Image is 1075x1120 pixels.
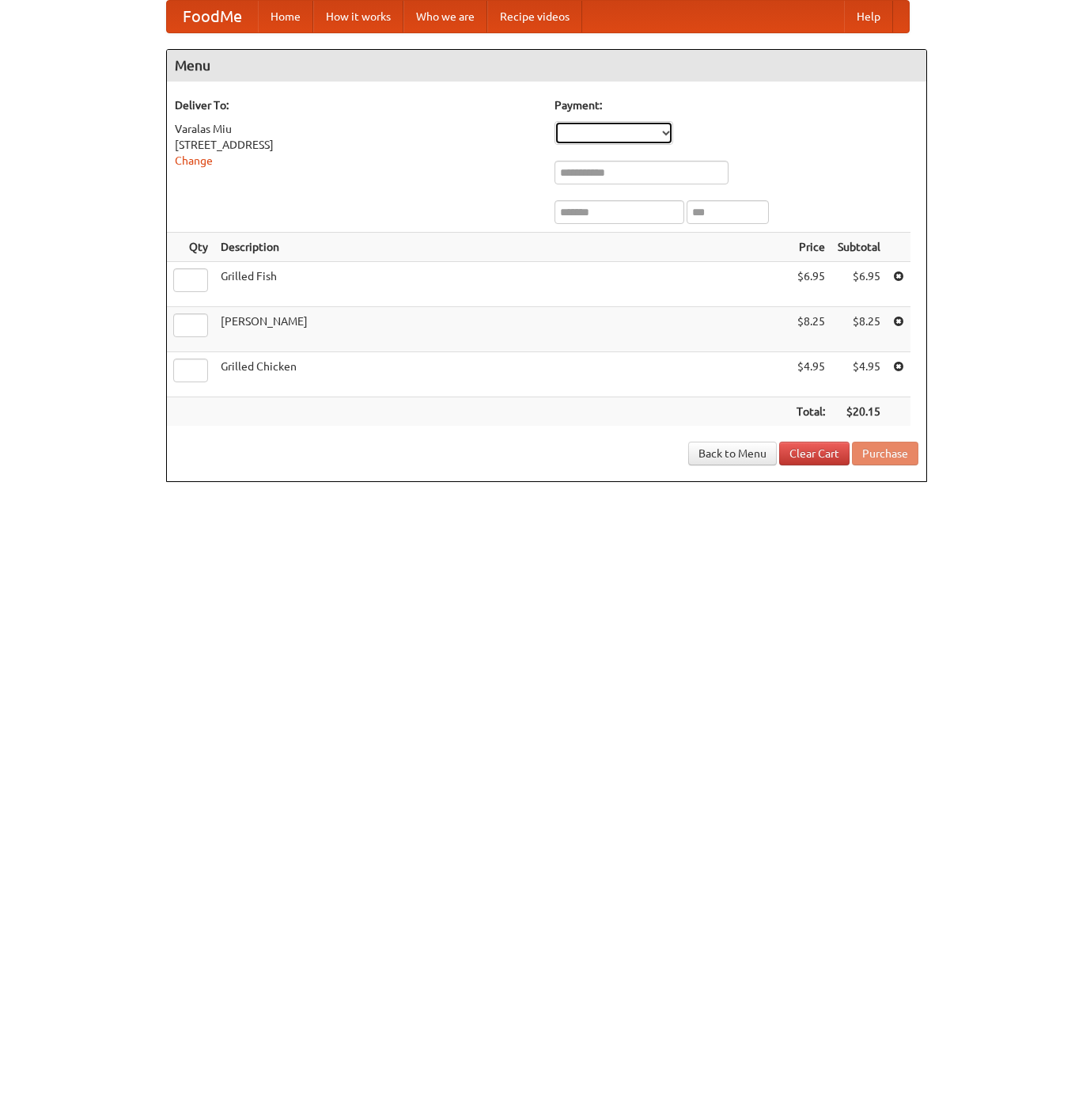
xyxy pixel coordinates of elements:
td: $6.95 [831,262,887,307]
td: $8.25 [790,307,831,352]
a: Help [844,1,893,32]
div: Varalas Miu [175,121,539,137]
div: [STREET_ADDRESS] [175,137,539,153]
th: Qty [167,233,214,262]
a: Clear Cart [779,442,850,465]
td: Grilled Chicken [214,352,790,397]
a: Who we are [403,1,487,32]
th: Description [214,233,790,262]
td: $4.95 [831,352,887,397]
th: Price [790,233,831,262]
h4: Menu [167,50,926,82]
a: Recipe videos [487,1,582,32]
h5: Deliver To: [175,97,539,113]
a: Change [175,154,213,167]
td: $6.95 [790,262,831,307]
td: [PERSON_NAME] [214,307,790,352]
button: Purchase [852,442,918,465]
a: Home [258,1,313,32]
a: FoodMe [167,1,258,32]
a: Back to Menu [688,442,777,465]
th: Subtotal [831,233,887,262]
td: Grilled Fish [214,262,790,307]
td: $4.95 [790,352,831,397]
th: $20.15 [831,397,887,427]
a: How it works [313,1,403,32]
h5: Payment: [555,97,918,113]
th: Total: [790,397,831,427]
td: $8.25 [831,307,887,352]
